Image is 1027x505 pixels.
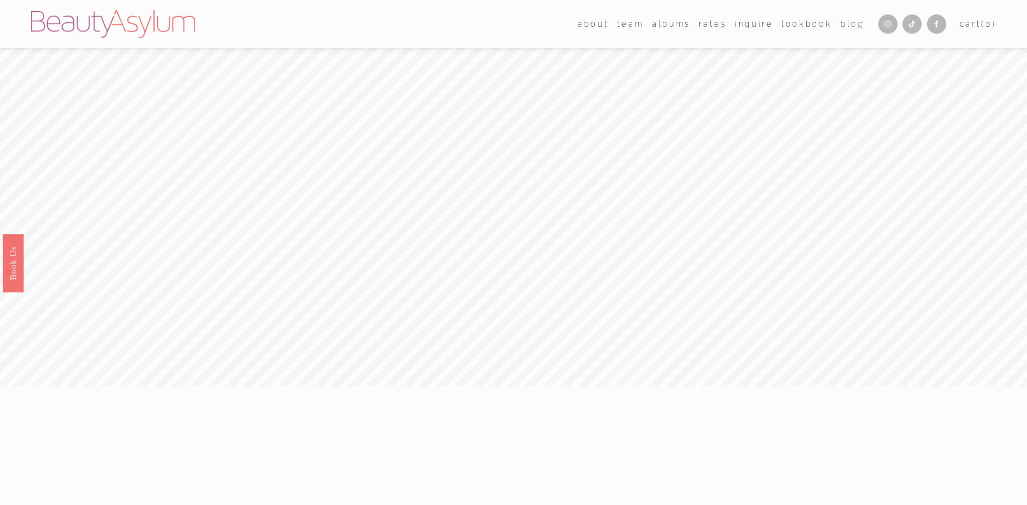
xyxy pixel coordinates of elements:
[652,16,691,32] a: albums
[578,16,609,32] a: folder dropdown
[960,17,997,31] a: 0 items in cart
[578,17,609,31] span: about
[3,234,24,292] a: Book Us
[985,19,992,28] span: 0
[781,16,832,32] a: Lookbook
[927,14,946,34] a: Facebook
[840,16,865,32] a: Blog
[31,10,195,38] img: Beauty Asylum | Bridal Hair &amp; Makeup Charlotte &amp; Atlanta
[902,14,922,34] a: TikTok
[699,16,726,32] a: Rates
[617,17,644,31] span: team
[981,19,996,28] span: ( )
[617,16,644,32] a: folder dropdown
[878,14,898,34] a: Instagram
[735,16,773,32] a: Inquire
